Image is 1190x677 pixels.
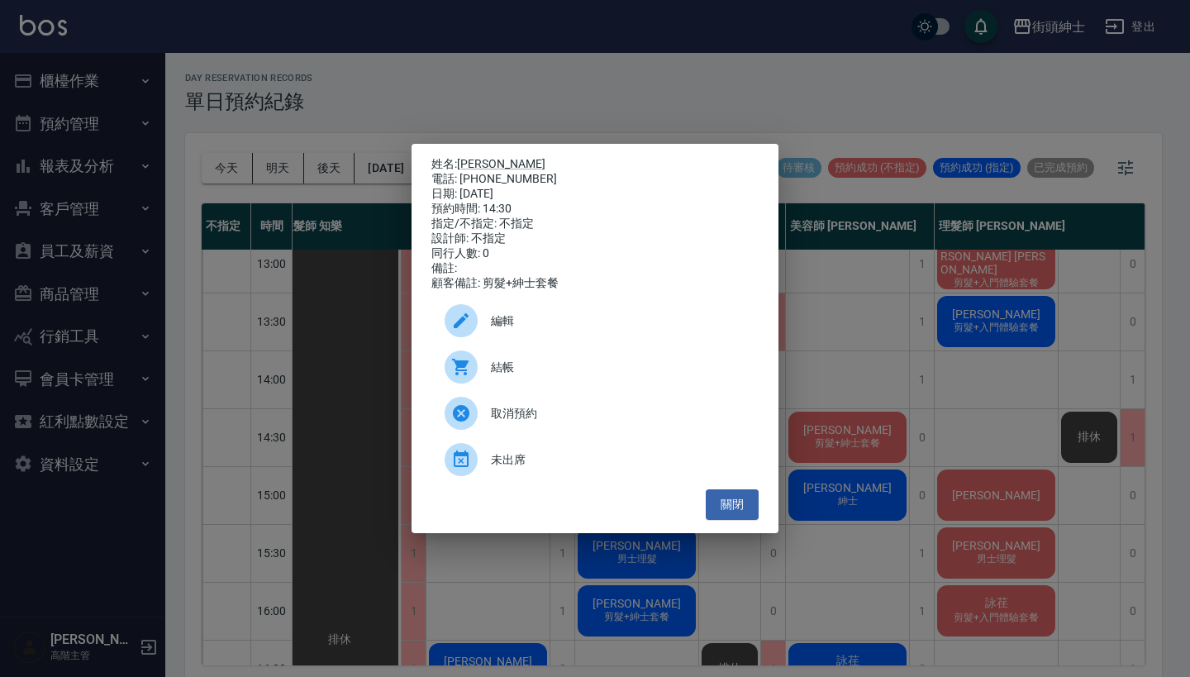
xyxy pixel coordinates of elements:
a: 結帳 [431,344,759,390]
div: 指定/不指定: 不指定 [431,217,759,231]
span: 結帳 [491,359,745,376]
span: 取消預約 [491,405,745,422]
div: 編輯 [431,298,759,344]
div: 顧客備註: 剪髮+紳士套餐 [431,276,759,291]
div: 同行人數: 0 [431,246,759,261]
div: 設計師: 不指定 [431,231,759,246]
div: 日期: [DATE] [431,187,759,202]
div: 備註: [431,261,759,276]
div: 未出席 [431,436,759,483]
div: 電話: [PHONE_NUMBER] [431,172,759,187]
span: 未出席 [491,451,745,469]
div: 預約時間: 14:30 [431,202,759,217]
p: 姓名: [431,157,759,172]
div: 取消預約 [431,390,759,436]
span: 編輯 [491,312,745,330]
button: 關閉 [706,489,759,520]
a: [PERSON_NAME] [457,157,545,170]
